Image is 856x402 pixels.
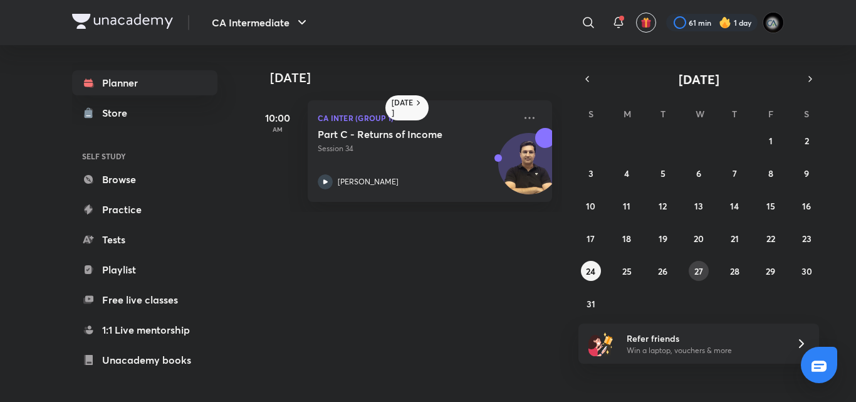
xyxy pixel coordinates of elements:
div: Store [102,105,135,120]
img: Avatar [499,140,559,200]
a: 1:1 Live mentorship [72,317,217,342]
p: Win a laptop, vouchers & more [627,345,781,356]
a: Store [72,100,217,125]
abbr: August 19, 2025 [659,233,667,245]
h6: Refer friends [627,332,781,345]
abbr: August 8, 2025 [768,167,773,179]
span: [DATE] [679,71,719,88]
a: Unacademy books [72,347,217,373]
abbr: August 15, 2025 [766,200,775,212]
abbr: August 6, 2025 [696,167,701,179]
button: August 15, 2025 [761,196,781,216]
p: CA Inter (Group 1) [318,110,514,125]
h4: [DATE] [270,70,565,85]
img: poojita Agrawal [763,12,784,33]
abbr: August 5, 2025 [660,167,665,179]
a: Playlist [72,257,217,282]
button: August 26, 2025 [653,261,673,281]
h5: 10:00 [253,110,303,125]
abbr: August 29, 2025 [766,265,775,277]
abbr: Friday [768,108,773,120]
abbr: August 26, 2025 [658,265,667,277]
abbr: August 4, 2025 [624,167,629,179]
button: August 3, 2025 [581,163,601,183]
abbr: August 25, 2025 [622,265,632,277]
button: August 18, 2025 [617,228,637,248]
button: August 10, 2025 [581,196,601,216]
button: August 24, 2025 [581,261,601,281]
abbr: August 24, 2025 [586,265,595,277]
button: August 6, 2025 [689,163,709,183]
abbr: August 22, 2025 [766,233,775,245]
button: August 9, 2025 [796,163,817,183]
button: August 8, 2025 [761,163,781,183]
img: streak [719,16,731,29]
button: August 7, 2025 [724,163,744,183]
abbr: Thursday [732,108,737,120]
button: August 20, 2025 [689,228,709,248]
button: August 27, 2025 [689,261,709,281]
button: avatar [636,13,656,33]
button: August 23, 2025 [796,228,817,248]
abbr: August 18, 2025 [622,233,631,245]
abbr: August 12, 2025 [659,200,667,212]
a: Free live classes [72,287,217,312]
abbr: August 13, 2025 [694,200,703,212]
abbr: August 11, 2025 [623,200,630,212]
a: Practice [72,197,217,222]
button: August 17, 2025 [581,228,601,248]
abbr: Tuesday [660,108,665,120]
a: Browse [72,167,217,192]
p: AM [253,125,303,133]
abbr: Wednesday [696,108,704,120]
abbr: August 27, 2025 [694,265,703,277]
abbr: August 31, 2025 [587,298,595,310]
img: Company Logo [72,14,173,29]
abbr: August 10, 2025 [586,200,595,212]
p: [PERSON_NAME] [338,176,399,188]
button: August 12, 2025 [653,196,673,216]
abbr: August 9, 2025 [804,167,809,179]
button: August 25, 2025 [617,261,637,281]
a: Company Logo [72,14,173,32]
button: [DATE] [596,70,801,88]
abbr: August 23, 2025 [802,233,812,245]
abbr: August 21, 2025 [731,233,739,245]
button: August 13, 2025 [689,196,709,216]
h6: [DATE] [392,98,414,118]
abbr: August 7, 2025 [733,167,737,179]
abbr: August 17, 2025 [587,233,595,245]
button: August 31, 2025 [581,294,601,314]
button: August 16, 2025 [796,196,817,216]
button: August 21, 2025 [724,228,744,248]
button: August 19, 2025 [653,228,673,248]
button: August 5, 2025 [653,163,673,183]
button: August 1, 2025 [761,130,781,151]
a: Planner [72,70,217,95]
abbr: August 16, 2025 [802,200,811,212]
abbr: August 14, 2025 [730,200,739,212]
button: August 22, 2025 [761,228,781,248]
button: CA Intermediate [204,10,317,35]
abbr: August 1, 2025 [769,135,773,147]
abbr: August 3, 2025 [588,167,593,179]
img: avatar [640,17,652,28]
h6: SELF STUDY [72,145,217,167]
abbr: August 30, 2025 [801,265,812,277]
abbr: Saturday [804,108,809,120]
button: August 28, 2025 [724,261,744,281]
abbr: August 2, 2025 [805,135,809,147]
abbr: Sunday [588,108,593,120]
button: August 2, 2025 [796,130,817,151]
p: Session 34 [318,143,514,154]
button: August 11, 2025 [617,196,637,216]
a: Tests [72,227,217,252]
button: August 4, 2025 [617,163,637,183]
abbr: August 20, 2025 [694,233,704,245]
abbr: Monday [624,108,631,120]
button: August 30, 2025 [796,261,817,281]
abbr: August 28, 2025 [730,265,739,277]
button: August 29, 2025 [761,261,781,281]
button: August 14, 2025 [724,196,744,216]
img: referral [588,331,613,356]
